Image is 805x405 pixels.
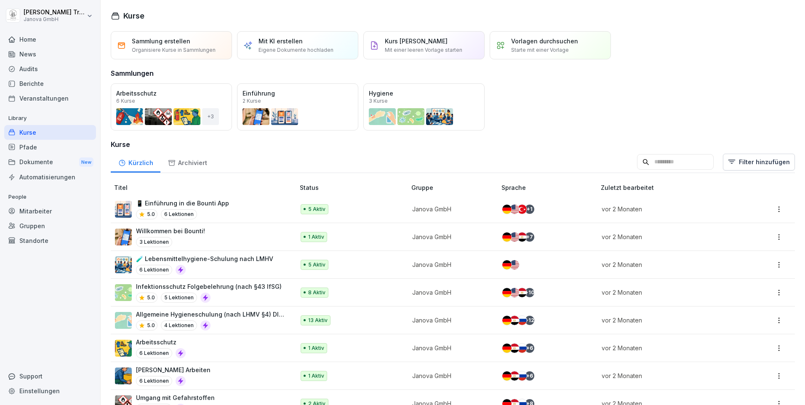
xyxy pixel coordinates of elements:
p: 3 Lektionen [136,237,172,247]
div: + 10 [525,288,534,297]
img: de.svg [502,371,512,381]
a: Kurse [4,125,96,140]
p: 5 Aktiv [308,205,325,213]
p: Janova GmbH [412,260,488,269]
p: vor 2 Monaten [602,344,735,352]
p: People [4,190,96,204]
p: Infektionsschutz Folgebelehrung (nach §43 IfSG) [136,282,282,291]
img: us.svg [510,232,519,242]
a: Hygiene3 Kurse [363,83,485,131]
p: 📱 Einführung in die Bounti App [136,199,229,208]
p: 1 Aktiv [308,233,324,241]
a: Audits [4,61,96,76]
img: eg.svg [517,288,527,297]
p: vor 2 Monaten [602,288,735,297]
img: ns5fm27uu5em6705ixom0yjt.png [115,368,132,384]
p: Allgemeine Hygieneschulung (nach LHMV §4) DIN10514 [136,310,286,319]
h3: Kurse [111,139,795,149]
img: de.svg [502,260,512,269]
p: 6 Lektionen [136,376,172,386]
img: us.svg [510,288,519,297]
div: New [79,157,93,167]
p: Gruppe [411,183,498,192]
p: Mit KI erstellen [259,37,303,45]
img: us.svg [510,260,519,269]
p: 2 Kurse [243,99,261,104]
p: Kurs [PERSON_NAME] [385,37,448,45]
p: 13 Aktiv [308,317,328,324]
p: Janova GmbH [412,232,488,241]
img: bgsrfyvhdm6180ponve2jajk.png [115,340,132,357]
a: Arbeitsschutz6 Kurse+3 [111,83,232,131]
p: Sammlung erstellen [132,37,190,45]
img: de.svg [502,316,512,325]
img: eg.svg [510,371,519,381]
p: Titel [114,183,296,192]
p: Organisiere Kurse in Sammlungen [132,46,216,54]
a: Kürzlich [111,151,160,173]
p: Janova GmbH [412,371,488,380]
a: DokumenteNew [4,155,96,170]
p: 5.0 [147,210,155,218]
a: Standorte [4,233,96,248]
div: + 6 [525,371,534,381]
p: 4 Lektionen [161,320,197,330]
img: de.svg [502,288,512,297]
a: Veranstaltungen [4,91,96,106]
p: Janova GmbH [412,205,488,213]
p: Janova GmbH [412,316,488,325]
a: News [4,47,96,61]
img: ru.svg [517,316,527,325]
div: + 1 [525,205,534,214]
p: 🧪 Lebensmittelhygiene-Schulung nach LMHV [136,254,273,263]
div: Dokumente [4,155,96,170]
p: 6 Lektionen [136,348,172,358]
p: 3 Kurse [369,99,388,104]
p: 6 Kurse [116,99,135,104]
a: Pfade [4,140,96,155]
img: gxsnf7ygjsfsmxd96jxi4ufn.png [115,312,132,329]
p: 5 Lektionen [161,293,197,303]
div: + 7 [525,232,534,242]
p: vor 2 Monaten [602,371,735,380]
img: eg.svg [510,344,519,353]
img: eg.svg [517,232,527,242]
p: Vorlagen durchsuchen [511,37,578,45]
p: [PERSON_NAME] Arbeiten [136,365,211,374]
p: Mit einer leeren Vorlage starten [385,46,462,54]
p: 6 Lektionen [161,209,197,219]
p: vor 2 Monaten [602,260,735,269]
h3: Sammlungen [111,68,154,78]
img: de.svg [502,205,512,214]
p: 1 Aktiv [308,372,324,380]
div: Archiviert [160,151,214,173]
div: + 12 [525,316,534,325]
p: Einführung [243,89,353,98]
p: Umgang mit Gefahrstoffen [136,393,215,402]
p: Eigene Dokumente hochladen [259,46,333,54]
a: Automatisierungen [4,170,96,184]
img: de.svg [502,232,512,242]
div: Einstellungen [4,384,96,398]
img: de.svg [502,344,512,353]
p: Arbeitsschutz [136,338,186,346]
a: Mitarbeiter [4,204,96,218]
p: 8 Aktiv [308,289,325,296]
p: 5 Aktiv [308,261,325,269]
p: 6 Lektionen [136,265,172,275]
p: Janova GmbH [412,344,488,352]
p: 1 Aktiv [308,344,324,352]
p: Arbeitsschutz [116,89,227,98]
div: + 3 [202,108,219,125]
a: Gruppen [4,218,96,233]
p: Zuletzt bearbeitet [601,183,745,192]
div: + 6 [525,344,534,353]
a: Einführung2 Kurse [237,83,358,131]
